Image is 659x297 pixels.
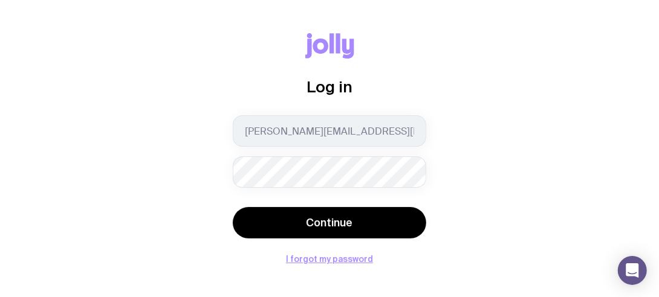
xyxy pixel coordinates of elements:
[618,256,647,285] div: Open Intercom Messenger
[233,207,426,238] button: Continue
[233,115,426,147] input: you@email.com
[307,78,352,95] span: Log in
[286,254,373,264] button: I forgot my password
[307,216,353,230] span: Continue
